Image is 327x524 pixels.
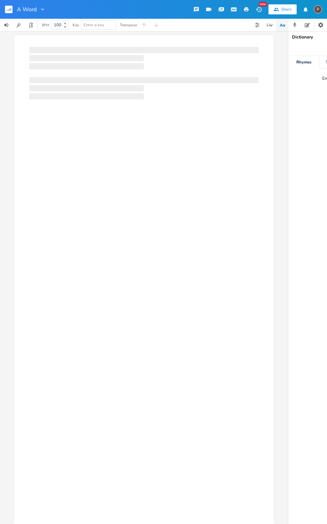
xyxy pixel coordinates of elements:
[253,4,265,15] button: New
[281,7,292,12] div: Share
[120,23,137,27] div: Transpose
[84,22,104,28] span: Enter a key
[42,23,49,27] div: BPM
[288,56,319,68] div: Rhymes
[259,2,267,7] div: New
[314,5,322,13] div: Paul H
[268,4,297,14] button: Share
[314,2,322,17] button: P
[17,7,37,12] span: A Word
[73,23,79,27] div: Key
